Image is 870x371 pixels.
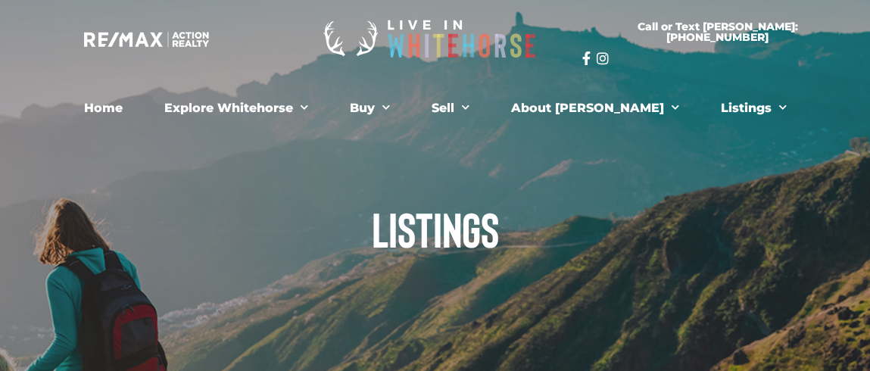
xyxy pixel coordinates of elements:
[582,12,853,51] a: Call or Text [PERSON_NAME]: [PHONE_NUMBER]
[11,204,859,253] h1: Listings
[709,93,798,123] a: Listings
[600,21,835,42] span: Call or Text [PERSON_NAME]: [PHONE_NUMBER]
[153,93,320,123] a: Explore Whitehorse
[420,93,481,123] a: Sell
[338,93,401,123] a: Buy
[73,93,134,123] a: Home
[500,93,691,123] a: About [PERSON_NAME]
[19,93,852,123] nav: Menu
